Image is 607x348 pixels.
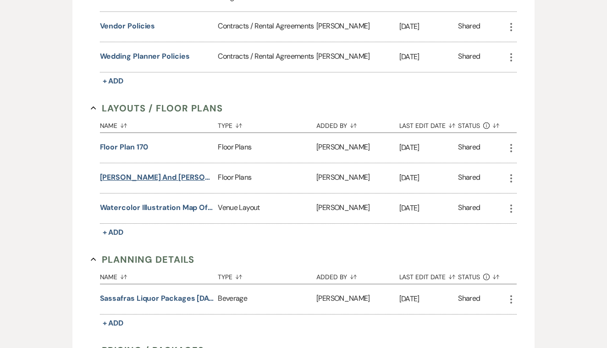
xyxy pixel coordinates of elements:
span: Status [458,274,480,280]
div: Shared [458,21,480,33]
button: Watercolor Illustration Map of Sassafras [100,202,215,213]
span: + Add [103,318,124,328]
div: Floor Plans [218,163,316,193]
div: Venue Layout [218,193,316,223]
span: + Add [103,227,124,237]
button: Added By [316,266,399,284]
button: Status [458,266,505,284]
button: + Add [100,317,127,330]
div: [PERSON_NAME] [316,12,399,42]
button: Name [100,266,218,284]
span: + Add [103,76,124,86]
button: Planning Details [91,253,195,266]
button: Status [458,115,505,133]
p: [DATE] [399,202,458,214]
div: [PERSON_NAME] [316,42,399,72]
button: + Add [100,226,127,239]
button: Added By [316,115,399,133]
div: [PERSON_NAME] [316,284,399,314]
button: Floor plan 170 [100,142,149,153]
div: Contracts / Rental Agreements [218,12,316,42]
button: Last Edit Date [399,266,458,284]
div: [PERSON_NAME] [316,133,399,163]
p: [DATE] [399,172,458,184]
p: [DATE] [399,51,458,63]
div: Shared [458,142,480,154]
p: [DATE] [399,21,458,33]
div: Shared [458,293,480,305]
p: [DATE] [399,142,458,154]
div: Contracts / Rental Agreements [218,42,316,72]
span: Status [458,122,480,129]
button: Last Edit Date [399,115,458,133]
button: + Add [100,75,127,88]
div: Shared [458,202,480,215]
div: Shared [458,51,480,63]
div: [PERSON_NAME] [316,193,399,223]
button: [PERSON_NAME] and [PERSON_NAME] Chair Factory [100,172,215,183]
button: Type [218,115,316,133]
button: Layouts / Floor Plans [91,101,223,115]
div: [PERSON_NAME] [316,163,399,193]
button: Type [218,266,316,284]
button: Sassafras Liquor Packages [DATE]-[DATE] [100,293,215,304]
button: Name [100,115,218,133]
div: Floor Plans [218,133,316,163]
button: Wedding Planner Policies [100,51,190,62]
div: Shared [458,172,480,184]
button: Vendor Policies [100,21,155,32]
div: Beverage [218,284,316,314]
p: [DATE] [399,293,458,305]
